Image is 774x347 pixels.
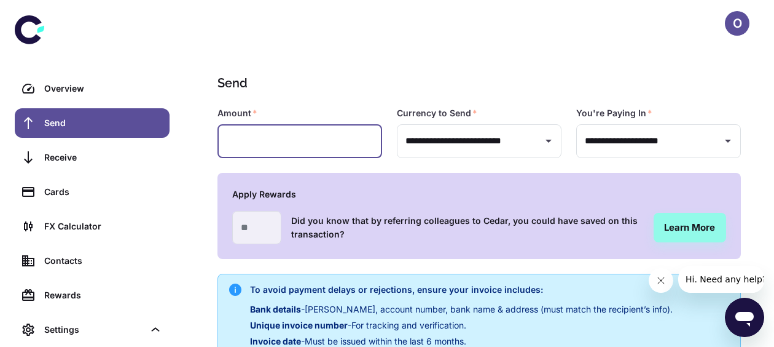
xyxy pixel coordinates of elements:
[44,254,162,268] div: Contacts
[15,212,170,241] a: FX Calculator
[719,132,737,150] button: Open
[217,74,736,92] h1: Send
[540,132,557,150] button: Open
[232,188,726,201] h6: Apply Rewards
[291,214,644,241] h6: Did you know that by referring colleagues to Cedar, you could have saved on this transaction?
[725,11,749,36] button: O
[15,74,170,103] a: Overview
[576,107,652,119] label: You're Paying In
[725,298,764,337] iframe: Button to launch messaging window
[654,213,726,242] a: Learn More
[250,283,673,297] h6: To avoid payment delays or rejections, ensure your invoice includes:
[15,108,170,138] a: Send
[15,281,170,310] a: Rewards
[649,268,673,293] iframe: Close message
[15,177,170,207] a: Cards
[250,319,673,332] p: - For tracking and verification.
[44,289,162,302] div: Rewards
[678,266,764,293] iframe: Message from company
[250,336,301,346] span: Invoice date
[15,315,170,345] div: Settings
[44,82,162,95] div: Overview
[44,323,144,337] div: Settings
[397,107,477,119] label: Currency to Send
[44,151,162,164] div: Receive
[7,9,88,18] span: Hi. Need any help?
[44,220,162,233] div: FX Calculator
[217,107,257,119] label: Amount
[15,143,170,172] a: Receive
[250,320,348,330] span: Unique invoice number
[44,116,162,130] div: Send
[44,185,162,199] div: Cards
[15,246,170,276] a: Contacts
[250,303,673,316] p: - [PERSON_NAME], account number, bank name & address (must match the recipient’s info).
[250,304,301,314] span: Bank details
